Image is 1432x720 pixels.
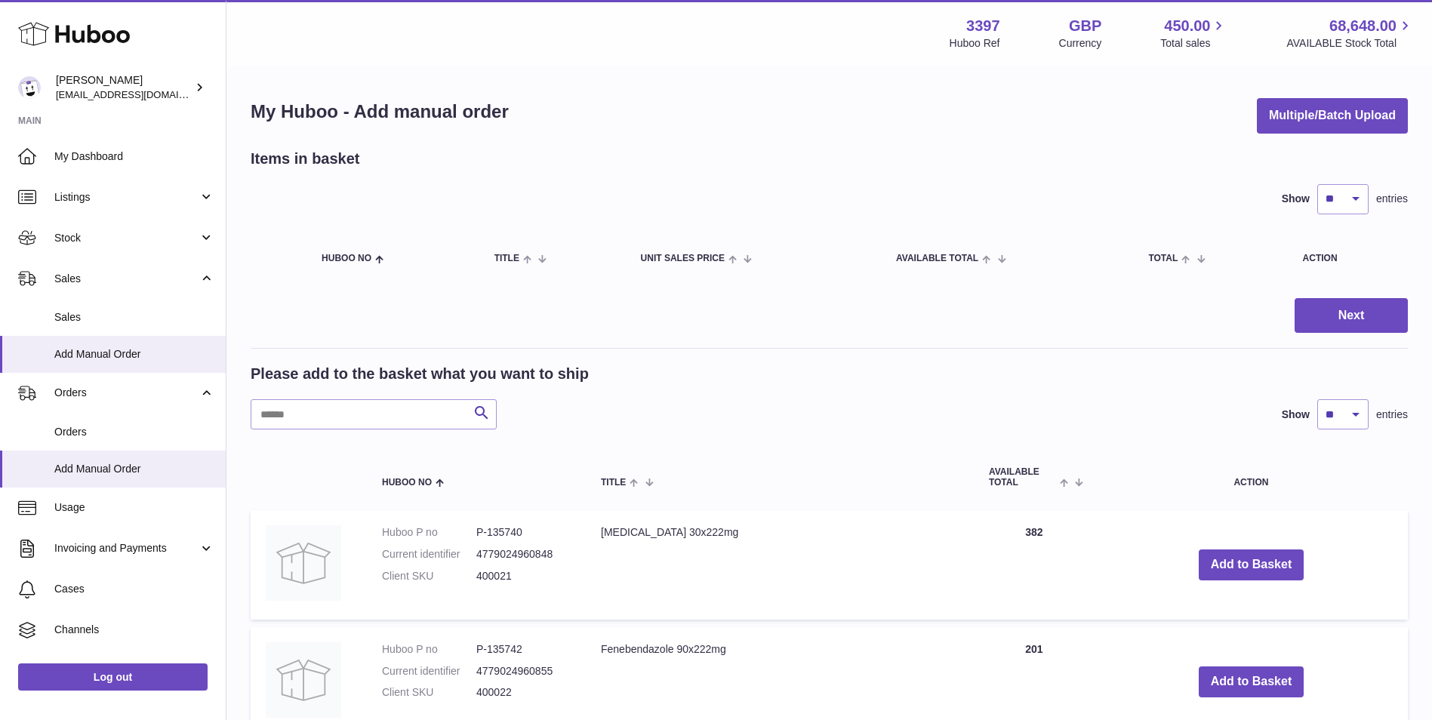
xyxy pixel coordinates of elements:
[54,272,199,286] span: Sales
[1282,192,1310,206] label: Show
[1282,408,1310,422] label: Show
[382,685,476,700] dt: Client SKU
[1303,254,1393,263] div: Action
[382,525,476,540] dt: Huboo P no
[54,582,214,596] span: Cases
[54,500,214,515] span: Usage
[586,510,974,620] td: [MEDICAL_DATA] 30x222mg
[382,478,432,488] span: Huboo no
[54,386,199,400] span: Orders
[476,664,571,678] dd: 4779024960855
[322,254,371,263] span: Huboo no
[1199,666,1304,697] button: Add to Basket
[54,462,214,476] span: Add Manual Order
[1148,254,1178,263] span: Total
[950,36,1000,51] div: Huboo Ref
[1376,192,1408,206] span: entries
[266,642,341,718] img: Fenebendazole 90x222mg
[1160,36,1227,51] span: Total sales
[54,149,214,164] span: My Dashboard
[382,642,476,657] dt: Huboo P no
[18,663,208,691] a: Log out
[896,254,978,263] span: AVAILABLE Total
[1199,549,1304,580] button: Add to Basket
[54,425,214,439] span: Orders
[18,76,41,99] img: sales@canchema.com
[1160,16,1227,51] a: 450.00 Total sales
[54,541,199,555] span: Invoicing and Payments
[266,525,341,601] img: Fenbendazole 30x222mg
[476,642,571,657] dd: P-135742
[54,623,214,637] span: Channels
[1059,36,1102,51] div: Currency
[989,467,1056,487] span: AVAILABLE Total
[641,254,725,263] span: Unit Sales Price
[251,149,360,169] h2: Items in basket
[54,347,214,362] span: Add Manual Order
[1295,298,1408,334] button: Next
[54,310,214,325] span: Sales
[1095,452,1408,502] th: Action
[974,510,1095,620] td: 382
[382,569,476,583] dt: Client SKU
[1376,408,1408,422] span: entries
[54,190,199,205] span: Listings
[476,525,571,540] dd: P-135740
[1286,16,1414,51] a: 68,648.00 AVAILABLE Stock Total
[56,73,192,102] div: [PERSON_NAME]
[476,685,571,700] dd: 400022
[494,254,519,263] span: Title
[251,364,589,384] h2: Please add to the basket what you want to ship
[1329,16,1397,36] span: 68,648.00
[966,16,1000,36] strong: 3397
[1069,16,1101,36] strong: GBP
[476,547,571,562] dd: 4779024960848
[601,478,626,488] span: Title
[56,88,222,100] span: [EMAIL_ADDRESS][DOMAIN_NAME]
[476,569,571,583] dd: 400021
[251,100,509,124] h1: My Huboo - Add manual order
[1164,16,1210,36] span: 450.00
[1257,98,1408,134] button: Multiple/Batch Upload
[1286,36,1414,51] span: AVAILABLE Stock Total
[382,664,476,678] dt: Current identifier
[54,231,199,245] span: Stock
[382,547,476,562] dt: Current identifier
